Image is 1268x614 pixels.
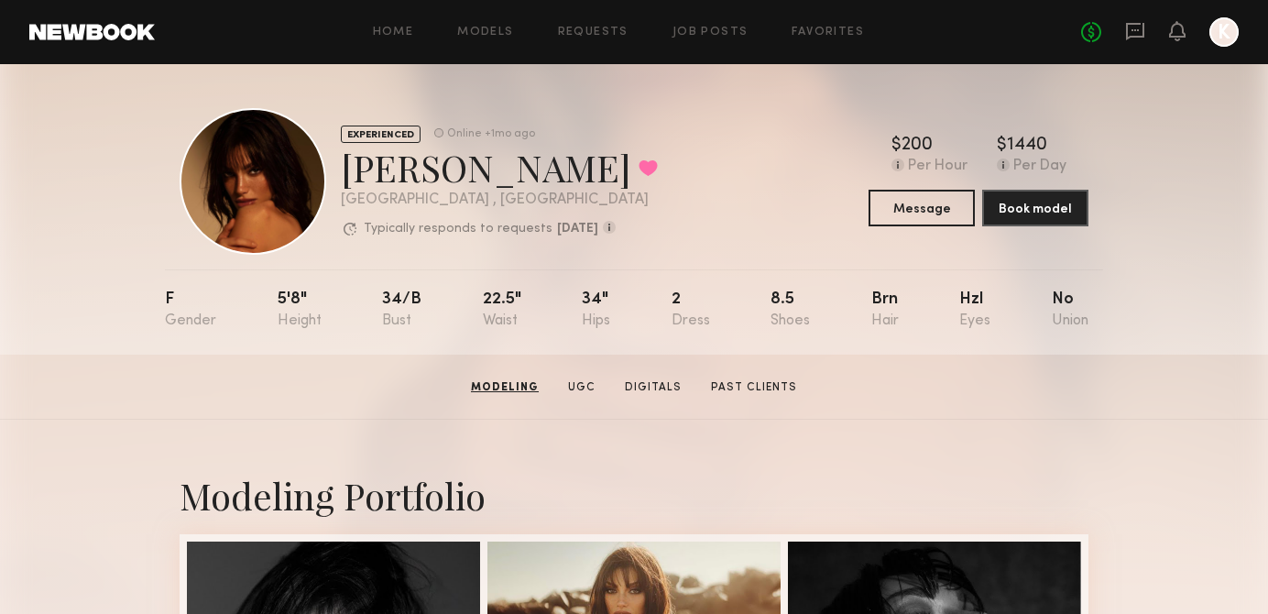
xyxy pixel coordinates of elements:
[447,128,535,140] div: Online +1mo ago
[558,27,629,38] a: Requests
[582,291,610,329] div: 34"
[364,223,552,236] p: Typically responds to requests
[373,27,414,38] a: Home
[457,27,513,38] a: Models
[672,291,710,329] div: 2
[959,291,990,329] div: Hzl
[618,379,689,396] a: Digitals
[1209,17,1239,47] a: K
[341,192,658,208] div: [GEOGRAPHIC_DATA] , [GEOGRAPHIC_DATA]
[902,137,933,155] div: 200
[382,291,421,329] div: 34/b
[771,291,810,329] div: 8.5
[341,143,658,192] div: [PERSON_NAME]
[672,27,749,38] a: Job Posts
[891,137,902,155] div: $
[1013,159,1066,175] div: Per Day
[997,137,1007,155] div: $
[180,471,1088,520] div: Modeling Portfolio
[278,291,322,329] div: 5'8"
[561,379,603,396] a: UGC
[869,190,975,226] button: Message
[792,27,864,38] a: Favorites
[557,223,598,236] b: [DATE]
[982,190,1088,226] button: Book model
[908,159,967,175] div: Per Hour
[165,291,216,329] div: F
[341,126,421,143] div: EXPERIENCED
[464,379,546,396] a: Modeling
[704,379,804,396] a: Past Clients
[483,291,521,329] div: 22.5"
[1052,291,1088,329] div: No
[871,291,899,329] div: Brn
[1007,137,1047,155] div: 1440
